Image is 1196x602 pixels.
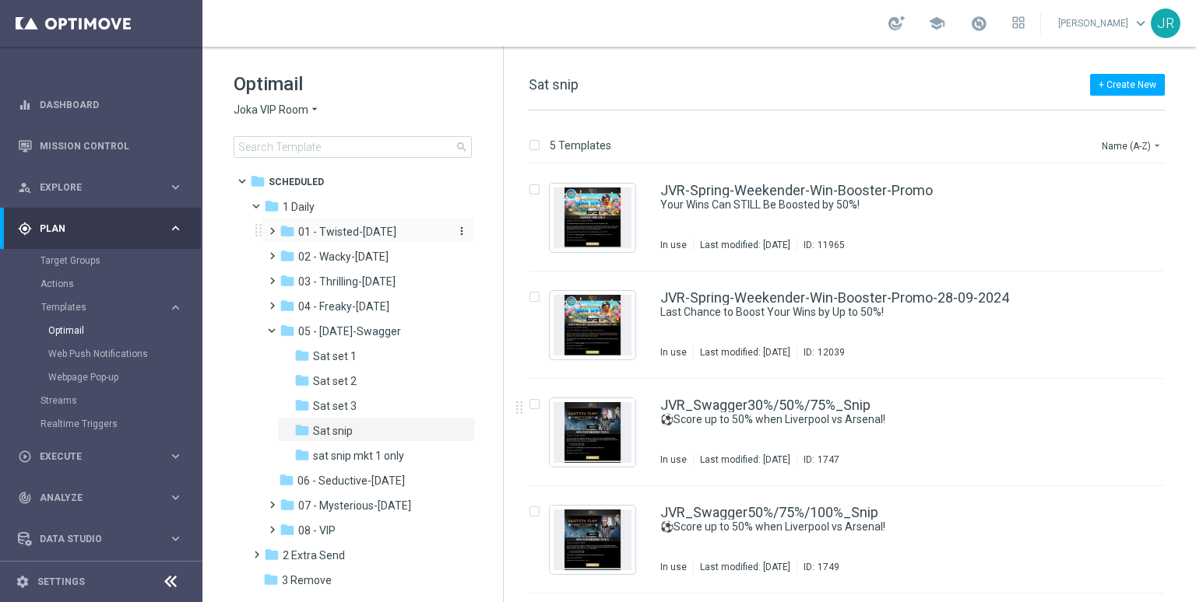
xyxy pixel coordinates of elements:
span: 03 - Thrilling-Thursday [298,275,396,289]
span: search [456,141,468,153]
i: more_vert [456,225,468,237]
i: folder [250,173,266,189]
span: 04 - Freaky-Friday [298,299,389,313]
i: track_changes [18,491,32,505]
h1: Optimail [234,72,472,96]
div: 11965 [818,239,845,251]
div: In use [660,239,687,251]
i: gps_fixed [18,222,32,236]
span: 05 - Saturday-Swagger [298,324,401,338]
i: settings [16,575,30,589]
button: gps_fixed Plan keyboard_arrow_right [17,222,184,235]
div: Streams [40,389,201,412]
i: keyboard_arrow_right [168,531,183,546]
div: Last modified: [DATE] [694,239,797,251]
div: Dashboard [18,84,183,125]
div: Press SPACE to select this row. [513,486,1193,593]
div: Optibot [18,559,183,600]
span: sat snip mkt 1 only [313,449,404,463]
div: Templates [41,303,168,312]
button: Name (A-Z)arrow_drop_down [1100,136,1165,155]
div: Press SPACE to select this row. [513,271,1193,379]
button: Templates keyboard_arrow_right [40,301,184,313]
i: folder [264,547,280,562]
button: track_changes Analyze keyboard_arrow_right [17,492,184,504]
i: keyboard_arrow_right [168,221,183,236]
div: ID: [797,346,845,359]
span: 07 - Mysterious-Monday [298,499,411,513]
a: JVR_Swagger50%/75%/100%_Snip [660,506,878,520]
div: Press SPACE to select this row. [513,379,1193,486]
i: keyboard_arrow_right [168,490,183,505]
i: keyboard_arrow_right [168,180,183,194]
div: Last modified: [DATE] [694,561,797,573]
div: Last Chance to Boost Your Wins by Up to 50%! [660,305,1098,320]
div: Execute [18,450,168,464]
i: folder [280,298,295,313]
img: 11965.jpeg [554,187,631,248]
i: play_circle_outline [18,450,32,464]
i: arrow_drop_down [1151,139,1163,152]
button: play_circle_outline Execute keyboard_arrow_right [17,450,184,463]
div: Mission Control [18,125,183,166]
span: Data Studio [40,534,168,544]
a: Last Chance to Boost Your Wins by Up to 50%! [660,305,1062,320]
div: ID: [797,561,839,573]
span: 06 - Seductive-Sunday [297,474,405,488]
p: 5 Templates [550,138,611,152]
span: 02 - Wacky-Wednesday [298,250,389,264]
span: Sat snip [313,424,353,438]
i: person_search [18,180,32,194]
a: ⚽Score up to 50% when Liverpool vs Arsenal! [660,520,1062,534]
img: 12039.jpeg [554,295,631,355]
button: equalizer Dashboard [17,99,184,111]
button: person_search Explore keyboard_arrow_right [17,181,184,194]
div: ID: [797,453,839,466]
a: Mission Control [40,125,183,166]
span: Explore [40,183,168,192]
div: Web Push Notifications [48,342,201,366]
div: Data Studio [18,532,168,546]
div: 12039 [818,346,845,359]
span: Sat set 2 [313,374,357,388]
div: ⚽Score up to 50% when Liverpool vs Arsenal! [660,412,1098,427]
span: Templates [41,303,153,312]
i: equalizer [18,98,32,112]
div: Press SPACE to select this row. [513,164,1193,271]
span: 3 Remove [282,573,332,587]
span: Execute [40,452,168,461]
span: 1 Daily [283,200,315,214]
div: 1749 [818,561,839,573]
div: Data Studio keyboard_arrow_right [17,533,184,545]
span: Sat set 1 [313,349,357,363]
i: arrow_drop_down [308,103,321,117]
button: Joka VIP Room arrow_drop_down [234,103,321,117]
a: [PERSON_NAME]keyboard_arrow_down [1057,12,1151,35]
div: In use [660,453,687,466]
i: folder [280,248,295,264]
span: Joka VIP Room [234,103,308,117]
a: Actions [40,278,162,290]
a: JVR-Spring-Weekender-Win-Booster-Promo-28-09-2024 [660,291,1009,305]
span: school [928,15,945,32]
span: Sat set 3 [313,399,357,413]
div: Realtime Triggers [40,412,201,436]
i: folder [294,373,310,388]
div: Your Wins Can STILL Be Boosted by 50%! [660,198,1098,212]
i: folder [294,397,310,413]
img: 1747.jpeg [554,402,631,463]
div: Last modified: [DATE] [694,453,797,466]
a: Dashboard [40,84,183,125]
div: In use [660,561,687,573]
div: Analyze [18,491,168,505]
a: Realtime Triggers [40,418,162,430]
i: folder [280,273,295,289]
i: folder [280,323,295,338]
span: 08 - VIP [298,523,336,537]
i: folder [294,422,310,438]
